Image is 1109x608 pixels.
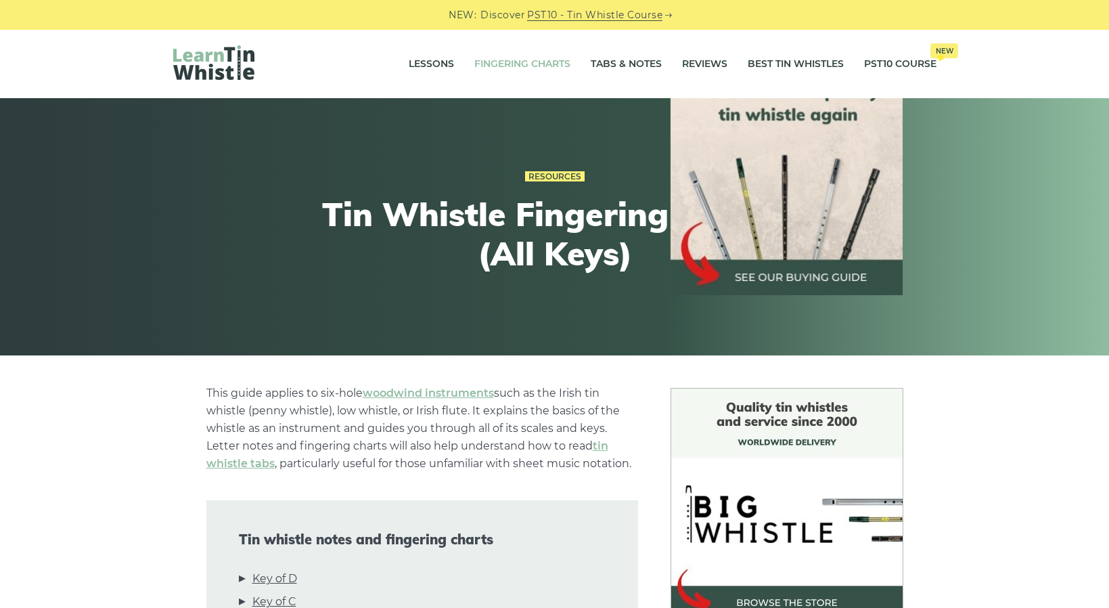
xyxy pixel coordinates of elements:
[363,387,494,399] a: woodwind instruments
[671,62,903,295] img: tin whistle buying guide
[525,171,585,182] a: Resources
[409,47,454,81] a: Lessons
[864,47,936,81] a: PST10 CourseNew
[748,47,844,81] a: Best Tin Whistles
[206,385,638,473] p: This guide applies to six-hole such as the Irish tin whistle (penny whistle), low whistle, or Iri...
[474,47,570,81] a: Fingering Charts
[306,195,804,273] h1: Tin Whistle Fingering Charts (All Keys)
[591,47,662,81] a: Tabs & Notes
[239,531,606,548] span: Tin whistle notes and fingering charts
[682,47,727,81] a: Reviews
[252,570,297,588] a: Key of D
[930,43,958,58] span: New
[173,45,254,80] img: LearnTinWhistle.com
